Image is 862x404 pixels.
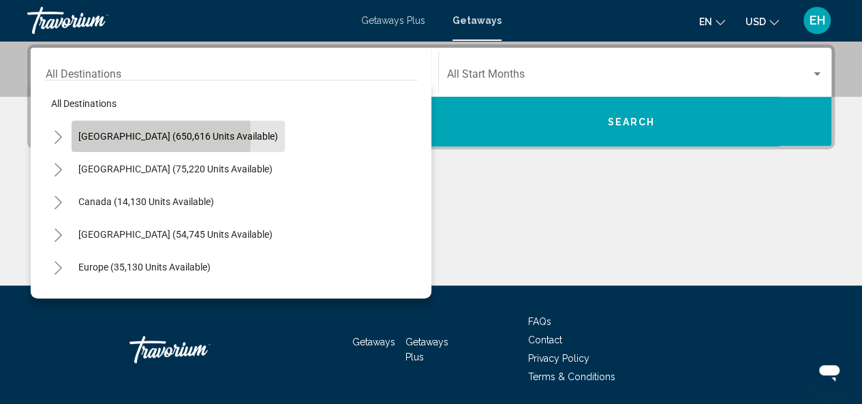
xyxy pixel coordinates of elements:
button: Europe (35,130 units available) [72,251,217,283]
button: Toggle Europe (35,130 units available) [44,253,72,281]
button: User Menu [799,6,835,35]
a: Travorium [27,7,348,34]
span: USD [745,16,766,27]
span: Europe (35,130 units available) [78,262,211,273]
span: EH [810,14,825,27]
button: Toggle Mexico (75,220 units available) [44,155,72,183]
button: Toggle Canada (14,130 units available) [44,188,72,215]
a: FAQs [528,316,551,327]
iframe: Button to launch messaging window [807,349,851,393]
button: Search [431,97,832,146]
button: All destinations [44,88,418,119]
span: All destinations [51,98,117,109]
button: Canada (14,130 units available) [72,186,221,217]
a: Getaways Plus [361,15,425,26]
a: Privacy Policy [528,353,589,364]
button: Australia (2,854 units available) [72,284,220,315]
a: Travorium [129,329,266,370]
a: Terms & Conditions [528,371,615,382]
button: [GEOGRAPHIC_DATA] (54,745 units available) [72,219,279,250]
button: Change language [699,12,725,31]
div: Search widget [31,48,831,146]
a: Contact [528,335,562,345]
button: Toggle United States (650,616 units available) [44,123,72,150]
span: Search [607,116,655,127]
a: Getaways [352,337,395,347]
button: Toggle Australia (2,854 units available) [44,286,72,313]
button: [GEOGRAPHIC_DATA] (75,220 units available) [72,153,279,185]
button: [GEOGRAPHIC_DATA] (650,616 units available) [72,121,285,152]
span: en [699,16,712,27]
a: Getaways [452,15,502,26]
a: Getaways Plus [405,337,448,362]
span: [GEOGRAPHIC_DATA] (75,220 units available) [78,164,273,174]
span: [GEOGRAPHIC_DATA] (650,616 units available) [78,131,278,142]
span: Canada (14,130 units available) [78,196,214,207]
button: Change currency [745,12,779,31]
button: Toggle Caribbean & Atlantic Islands (54,745 units available) [44,221,72,248]
span: [GEOGRAPHIC_DATA] (54,745 units available) [78,229,273,240]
